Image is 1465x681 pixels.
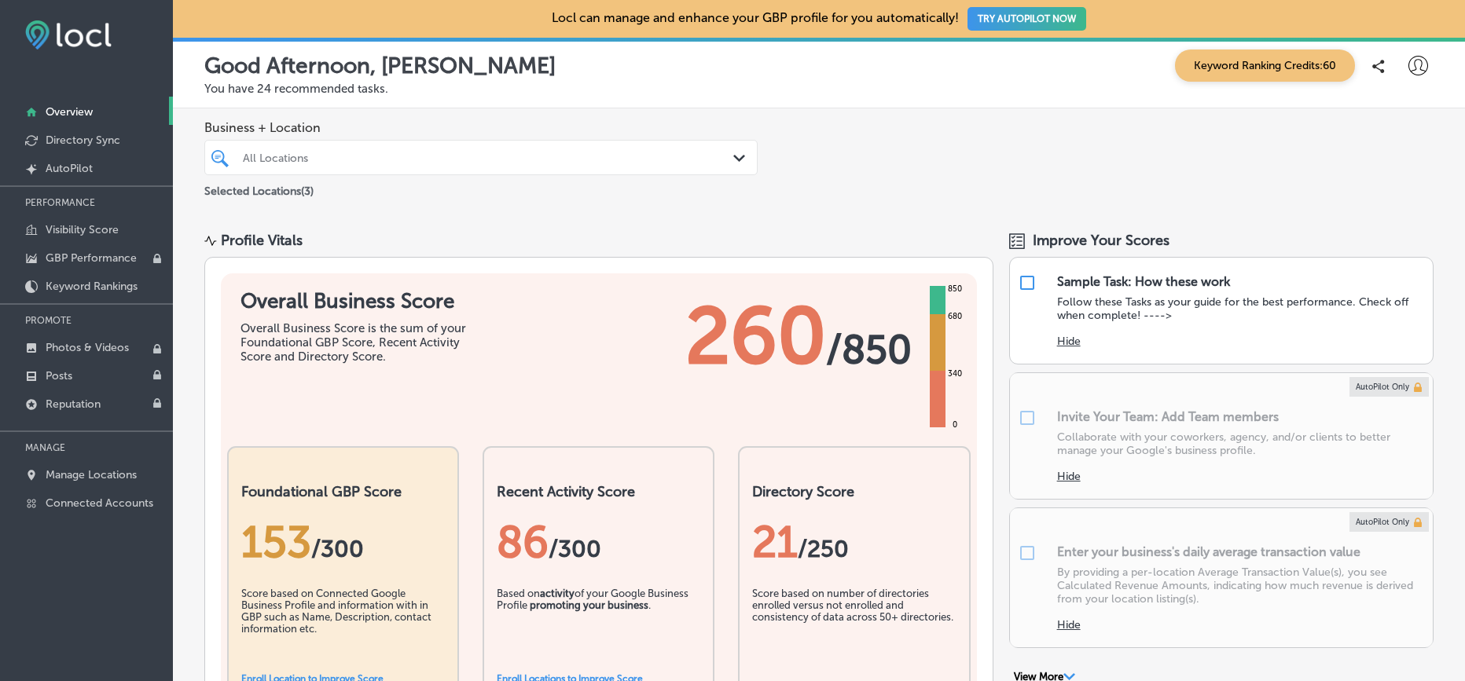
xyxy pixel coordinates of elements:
b: promoting your business [530,599,648,611]
div: 21 [752,516,956,568]
p: GBP Performance [46,251,137,265]
div: Score based on Connected Google Business Profile and information with in GBP such as Name, Descri... [241,588,445,666]
p: Connected Accounts [46,496,153,510]
p: Follow these Tasks as your guide for the best performance. Check off when complete! ----> [1057,295,1425,322]
button: Hide [1057,470,1081,483]
div: 340 [945,368,965,380]
span: / 850 [826,326,912,373]
img: fda3e92497d09a02dc62c9cd864e3231.png [25,20,112,49]
p: Good Afternoon, [PERSON_NAME] [204,53,556,79]
div: Based on of your Google Business Profile . [497,588,700,666]
p: Manage Locations [46,468,137,481]
p: Reputation [46,397,101,411]
p: You have 24 recommended tasks. [204,82,1434,96]
h2: Directory Score [752,483,956,500]
div: Overall Business Score is the sum of your Foundational GBP Score, Recent Activity Score and Direc... [240,321,476,364]
span: Improve Your Scores [1033,232,1169,249]
div: Profile Vitals [221,232,303,249]
h2: Recent Activity Score [497,483,700,500]
span: /250 [798,535,849,563]
span: Keyword Ranking Credits: 60 [1175,49,1355,82]
p: Keyword Rankings [46,280,138,293]
p: Posts [46,369,72,383]
span: /300 [549,535,601,563]
div: 153 [241,516,445,568]
button: Hide [1057,335,1081,348]
p: Overview [46,105,93,119]
h2: Foundational GBP Score [241,483,445,500]
p: Visibility Score [46,223,119,236]
button: TRY AUTOPILOT NOW [967,7,1086,31]
p: Directory Sync [46,134,120,147]
div: 850 [945,283,965,295]
h1: Overall Business Score [240,289,476,313]
p: Selected Locations ( 3 ) [204,178,314,198]
span: / 300 [311,535,364,563]
span: Business + Location [204,120,758,135]
p: Photos & Videos [46,341,129,354]
p: AutoPilot [46,162,93,175]
div: Sample Task: How these work [1057,274,1230,289]
button: Hide [1057,618,1081,632]
div: 86 [497,516,700,568]
div: 0 [949,419,960,431]
div: Score based on number of directories enrolled versus not enrolled and consistency of data across ... [752,588,956,666]
div: 680 [945,310,965,323]
b: activity [540,588,575,599]
div: All Locations [243,151,735,164]
span: 260 [685,289,826,383]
